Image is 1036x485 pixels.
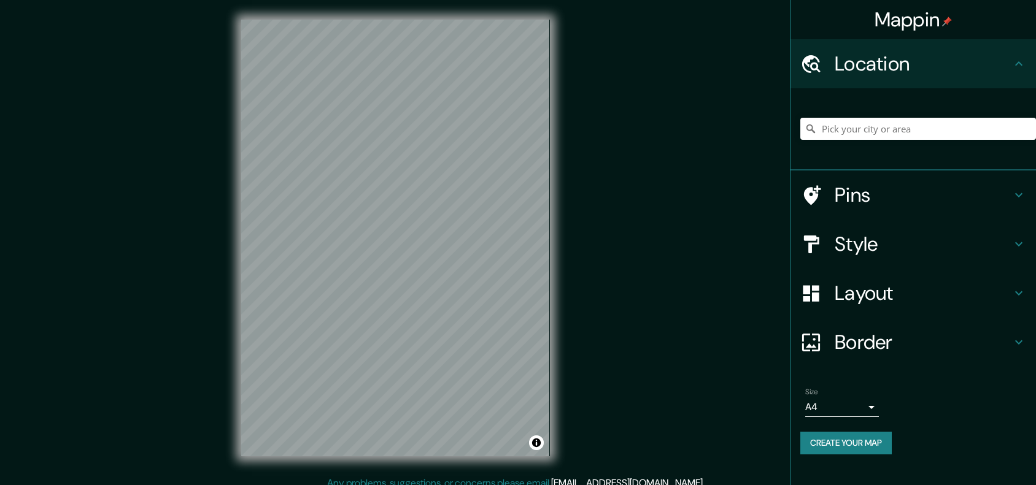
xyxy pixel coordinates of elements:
h4: Style [835,232,1011,256]
button: Toggle attribution [529,435,544,450]
div: A4 [805,397,879,417]
div: Style [791,220,1036,269]
h4: Pins [835,183,1011,207]
img: pin-icon.png [942,17,952,26]
label: Size [805,387,818,397]
h4: Layout [835,281,1011,305]
h4: Location [835,52,1011,76]
button: Create your map [800,432,892,454]
canvas: Map [241,20,550,456]
div: Border [791,318,1036,367]
div: Location [791,39,1036,88]
input: Pick your city or area [800,118,1036,140]
div: Layout [791,269,1036,318]
div: Pins [791,170,1036,220]
h4: Mappin [875,7,953,32]
h4: Border [835,330,1011,354]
